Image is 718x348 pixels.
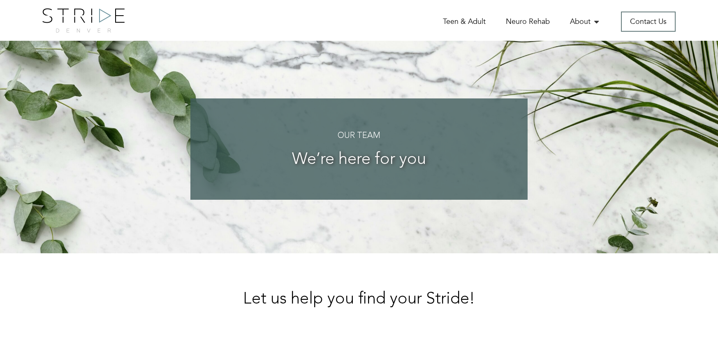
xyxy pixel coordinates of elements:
h3: We’re here for you [207,151,511,169]
a: About [570,16,601,27]
a: Teen & Adult [443,16,486,27]
a: Neuro Rehab [506,16,550,27]
img: logo.png [42,8,125,33]
a: Contact Us [621,12,676,32]
h4: Our Team [207,131,511,140]
h2: Let us help you find your Stride! [42,290,676,308]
